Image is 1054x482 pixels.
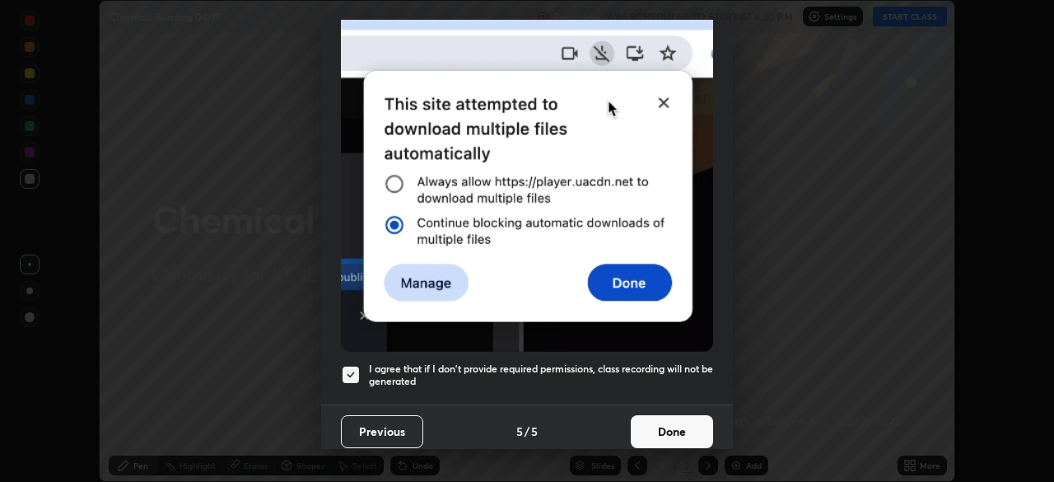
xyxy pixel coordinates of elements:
h4: 5 [531,423,538,440]
h4: 5 [516,423,523,440]
button: Previous [341,415,423,448]
h4: / [525,423,529,440]
button: Done [631,415,713,448]
h5: I agree that if I don't provide required permissions, class recording will not be generated [369,363,713,388]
